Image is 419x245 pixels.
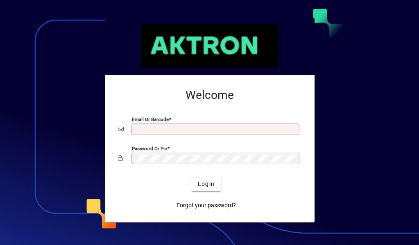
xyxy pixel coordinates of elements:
span: Forgot your password? [177,201,236,210]
mat-label: Email or Barcode [132,117,169,122]
span: Login [198,180,215,188]
a: Forgot your password? [173,198,239,213]
h2: Welcome [118,88,301,102]
mat-label: Password or Pin [132,146,167,151]
button: Login [191,176,221,191]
